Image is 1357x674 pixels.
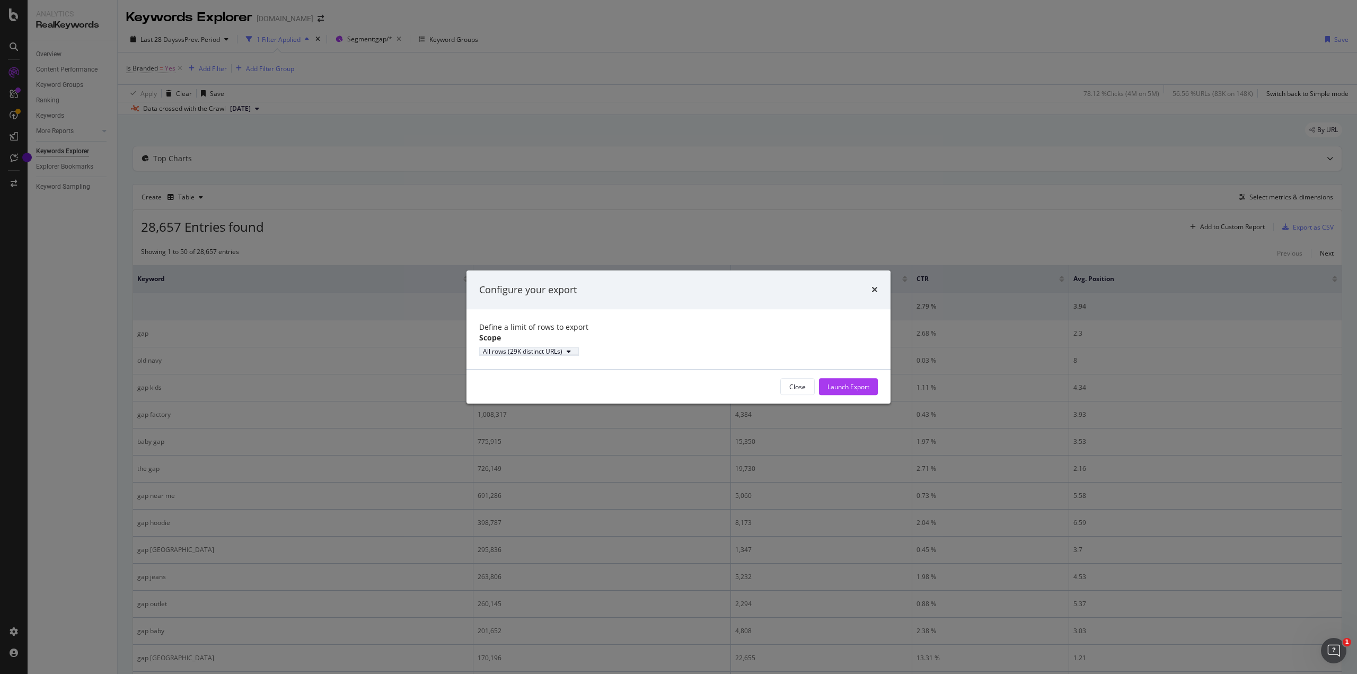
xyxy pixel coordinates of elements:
[1321,638,1346,663] iframe: Intercom live chat
[479,347,579,356] button: All rows (29K distinct URLs)
[466,270,891,404] div: modal
[780,378,815,395] button: Close
[483,348,562,355] div: All rows (29K distinct URLs)
[479,322,878,332] div: Define a limit of rows to export
[479,332,501,343] label: Scope
[819,378,878,395] button: Launch Export
[827,382,869,391] div: Launch Export
[789,382,806,391] div: Close
[479,283,577,297] div: Configure your export
[1343,638,1351,646] span: 1
[871,283,878,297] div: times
